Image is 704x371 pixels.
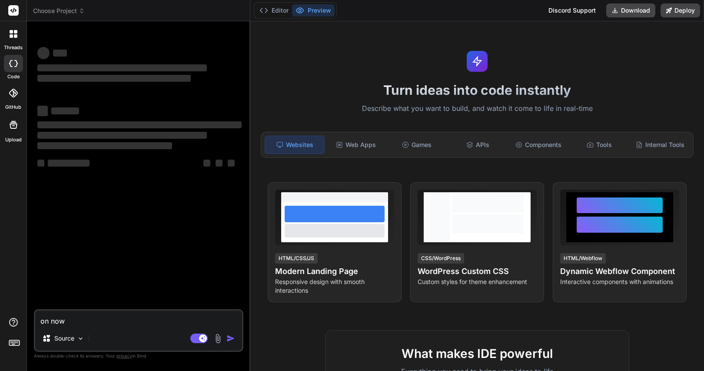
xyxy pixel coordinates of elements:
[606,3,655,17] button: Download
[339,344,615,363] h2: What makes IDE powerful
[77,335,84,342] img: Pick Models
[54,334,74,343] p: Source
[51,107,79,114] span: ‌
[116,353,132,358] span: privacy
[216,160,222,167] span: ‌
[560,265,679,277] h4: Dynamic Webflow Component
[35,311,242,326] textarea: on now
[5,104,21,111] label: GitHub
[418,253,464,264] div: CSS/WordPress
[37,142,172,149] span: ‌
[560,277,679,286] p: Interactive components with animations
[37,64,207,71] span: ‌
[228,160,235,167] span: ‌
[275,265,394,277] h4: Modern Landing Page
[509,136,568,154] div: Components
[4,44,23,51] label: threads
[543,3,601,17] div: Discord Support
[37,132,207,139] span: ‌
[37,121,242,128] span: ‌
[5,136,22,144] label: Upload
[418,277,537,286] p: Custom styles for theme enhancement
[37,160,44,167] span: ‌
[226,334,235,343] img: icon
[203,160,210,167] span: ‌
[48,160,90,167] span: ‌
[661,3,700,17] button: Deploy
[448,136,507,154] div: APIs
[292,4,335,17] button: Preview
[53,50,67,57] span: ‌
[37,47,50,59] span: ‌
[33,7,85,15] span: Choose Project
[7,73,20,80] label: code
[265,136,325,154] div: Websites
[560,253,606,264] div: HTML/Webflow
[256,82,699,98] h1: Turn ideas into code instantly
[631,136,690,154] div: Internal Tools
[37,106,48,116] span: ‌
[37,75,191,82] span: ‌
[275,277,394,295] p: Responsive design with smooth interactions
[34,352,243,360] p: Always double-check its answers. Your in Bind
[326,136,385,154] div: Web Apps
[256,103,699,114] p: Describe what you want to build, and watch it come to life in real-time
[213,334,223,344] img: attachment
[275,253,318,264] div: HTML/CSS/JS
[256,4,292,17] button: Editor
[570,136,629,154] div: Tools
[387,136,446,154] div: Games
[418,265,537,277] h4: WordPress Custom CSS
